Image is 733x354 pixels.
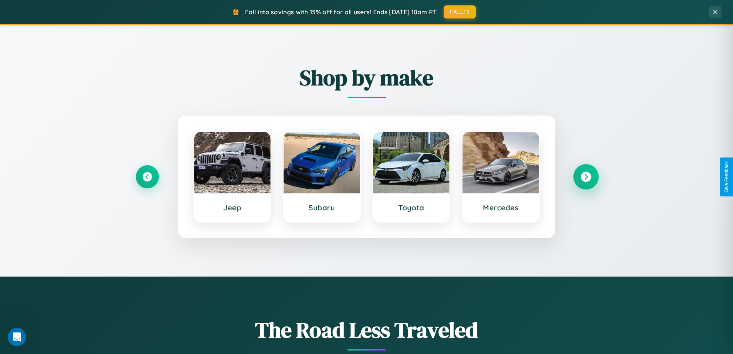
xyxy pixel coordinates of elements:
[136,315,598,345] h1: The Road Less Traveled
[444,5,476,18] button: FALL15
[724,161,729,193] div: Give Feedback
[8,328,26,346] iframe: Intercom live chat
[470,203,531,212] h3: Mercedes
[381,203,442,212] h3: Toyota
[202,203,263,212] h3: Jeep
[245,8,438,16] span: Fall into savings with 15% off for all users! Ends [DATE] 10am PT.
[136,63,598,92] h2: Shop by make
[291,203,352,212] h3: Subaru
